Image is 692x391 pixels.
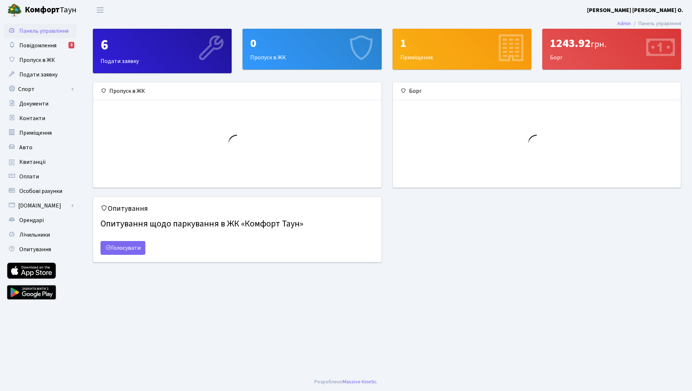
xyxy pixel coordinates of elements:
img: logo.png [7,3,22,17]
div: 1243.92 [550,36,673,50]
div: Пропуск в ЖК [93,82,381,100]
span: Оплати [19,173,39,181]
div: Борг [393,82,681,100]
nav: breadcrumb [606,16,692,31]
span: Документи [19,100,48,108]
a: 1Приміщення [393,29,531,70]
a: Лічильники [4,228,76,242]
a: Розроблено [314,378,343,386]
a: [PERSON_NAME] [PERSON_NAME] О. [587,6,683,15]
a: [DOMAIN_NAME] [4,198,76,213]
a: Оплати [4,169,76,184]
div: Подати заявку [93,29,231,73]
span: Пропуск в ЖК [19,56,55,64]
a: Admin [617,20,631,27]
a: Пропуск в ЖК [4,53,76,67]
span: Повідомлення [19,42,56,50]
span: грн. [591,38,606,51]
a: Панель управління [4,24,76,38]
a: Орендарі [4,213,76,228]
span: Подати заявку [19,71,58,79]
h4: Опитування щодо паркування в ЖК «Комфорт Таун» [101,216,374,232]
div: Приміщення [393,29,531,69]
div: . [314,378,378,386]
span: Авто [19,143,32,151]
span: Орендарі [19,216,44,224]
div: Борг [543,29,681,69]
b: [PERSON_NAME] [PERSON_NAME] О. [587,6,683,14]
a: Massive Kinetic [343,378,377,386]
button: Переключити навігацію [91,4,109,16]
span: Квитанції [19,158,46,166]
a: Контакти [4,111,76,126]
div: 3 [68,42,74,48]
div: 1 [400,36,524,50]
b: Комфорт [25,4,60,16]
span: Опитування [19,245,51,253]
div: 0 [250,36,374,50]
a: Опитування [4,242,76,257]
a: Квитанції [4,155,76,169]
a: 6Подати заявку [93,29,232,73]
h5: Опитування [101,204,374,213]
a: Авто [4,140,76,155]
span: Контакти [19,114,45,122]
div: Пропуск в ЖК [243,29,381,69]
a: 0Пропуск в ЖК [243,29,381,70]
a: Приміщення [4,126,76,140]
a: Голосувати [101,241,145,255]
span: Лічильники [19,231,50,239]
li: Панель управління [631,20,681,28]
a: Особові рахунки [4,184,76,198]
span: Таун [25,4,76,16]
span: Панель управління [19,27,68,35]
div: 6 [101,36,224,54]
a: Спорт [4,82,76,96]
a: Документи [4,96,76,111]
span: Особові рахунки [19,187,62,195]
span: Приміщення [19,129,52,137]
a: Повідомлення3 [4,38,76,53]
a: Подати заявку [4,67,76,82]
